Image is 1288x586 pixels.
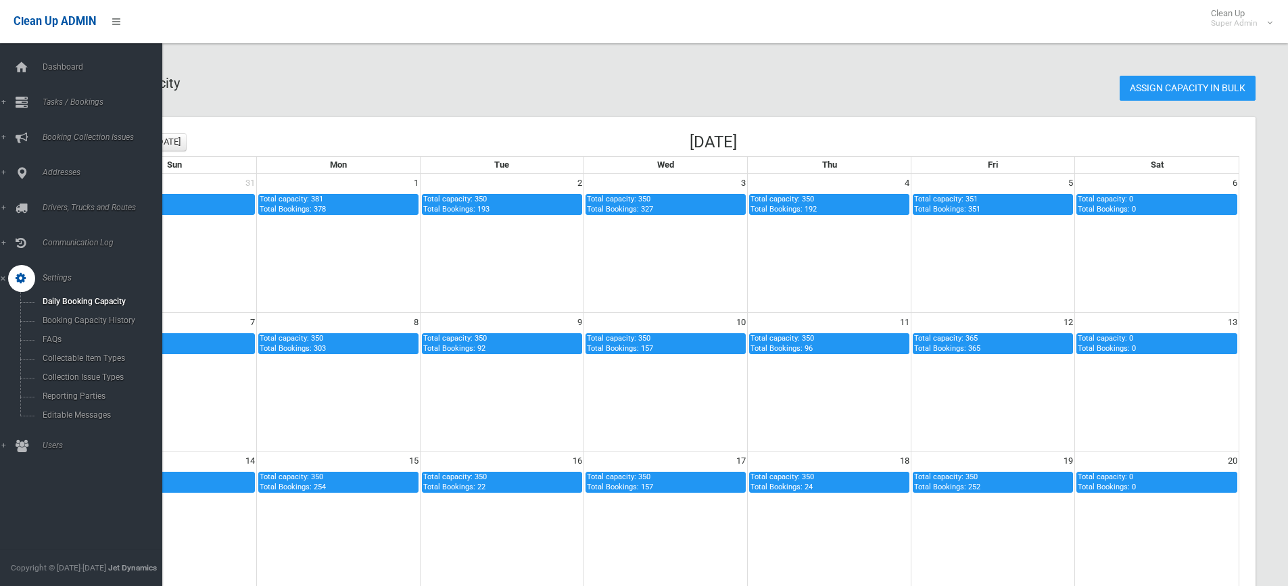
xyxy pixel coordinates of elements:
[39,441,172,450] span: Users
[39,132,172,142] span: Booking Collection Issues
[39,391,161,401] span: Reporting Parties
[150,133,187,151] button: [DATE]
[1211,18,1258,28] small: Super Admin
[167,160,182,170] span: Sun
[412,313,420,332] span: 8
[39,372,161,382] span: Collection Issue Types
[260,195,326,213] span: Total capacity: 381 Total Bookings: 378
[39,238,172,247] span: Communication Log
[903,174,911,193] span: 4
[1078,334,1136,352] span: Total capacity: 0 Total Bookings: 0
[914,472,980,491] span: Total capacity: 350 Total Bookings: 252
[587,195,653,213] span: Total capacity: 350 Total Bookings: 327
[260,472,326,491] span: Total capacity: 350 Total Bookings: 254
[494,160,509,170] span: Tue
[408,451,420,470] span: 15
[1067,174,1074,193] span: 5
[1078,195,1136,213] span: Total capacity: 0 Total Bookings: 0
[412,174,420,193] span: 1
[587,472,653,491] span: Total capacity: 350 Total Bookings: 157
[1226,313,1239,332] span: 13
[1120,76,1256,101] a: Assign Capacity in Bulk
[39,410,161,420] span: Editable Messages
[14,15,96,28] span: Clean Up ADMIN
[740,174,747,193] span: 3
[39,62,172,72] span: Dashboard
[244,451,256,470] span: 14
[39,335,161,344] span: FAQs
[39,353,161,363] span: Collectable Item Types
[750,472,814,491] span: Total capacity: 350 Total Bookings: 24
[39,297,161,306] span: Daily Booking Capacity
[899,313,911,332] span: 11
[39,203,172,212] span: Drivers, Trucks and Routes
[244,174,256,193] span: 31
[1231,174,1239,193] span: 6
[690,133,737,151] h2: [DATE]
[1204,8,1271,28] span: Clean Up
[39,273,172,283] span: Settings
[914,195,980,213] span: Total capacity: 351 Total Bookings: 351
[39,168,172,177] span: Addresses
[750,195,817,213] span: Total capacity: 350 Total Bookings: 192
[1226,451,1239,470] span: 20
[1151,160,1164,170] span: Sat
[988,160,998,170] span: Fri
[571,451,583,470] span: 16
[330,160,347,170] span: Mon
[1062,313,1074,332] span: 12
[735,313,747,332] span: 10
[735,451,747,470] span: 17
[576,174,583,193] span: 2
[108,563,157,572] strong: Jet Dynamics
[423,195,490,213] span: Total capacity: 350 Total Bookings: 193
[39,97,172,107] span: Tasks / Bookings
[899,451,911,470] span: 18
[11,563,106,572] span: Copyright © [DATE]-[DATE]
[260,334,326,352] span: Total capacity: 350 Total Bookings: 303
[249,313,256,332] span: 7
[1078,472,1136,491] span: Total capacity: 0 Total Bookings: 0
[423,472,487,491] span: Total capacity: 350 Total Bookings: 22
[423,334,487,352] span: Total capacity: 350 Total Bookings: 92
[914,334,980,352] span: Total capacity: 365 Total Bookings: 365
[576,313,583,332] span: 9
[822,160,837,170] span: Thu
[39,316,161,325] span: Booking Capacity History
[587,334,653,352] span: Total capacity: 350 Total Bookings: 157
[657,160,674,170] span: Wed
[750,334,814,352] span: Total capacity: 350 Total Bookings: 96
[1062,451,1074,470] span: 19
